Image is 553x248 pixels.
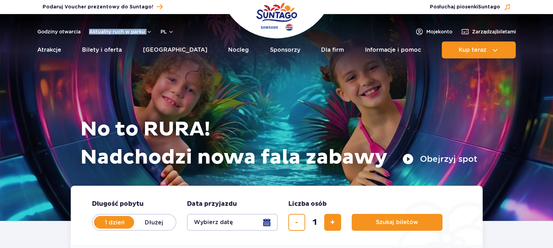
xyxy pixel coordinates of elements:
[442,42,516,58] button: Kup teraz
[37,28,81,35] a: Godziny otwarcia
[365,42,421,58] a: Informacje i pomoc
[288,200,327,208] span: Liczba osób
[187,214,278,231] button: Wybierz datę
[426,28,452,35] span: Moje konto
[43,2,163,12] a: Podaruj Voucher prezentowy do Suntago!
[430,4,511,11] button: Posłuchaj piosenkiSuntago
[92,200,144,208] span: Długość pobytu
[228,42,249,58] a: Nocleg
[43,4,153,11] span: Podaruj Voucher prezentowy do Suntago!
[459,47,486,53] span: Kup teraz
[324,214,341,231] button: dodaj bilet
[376,219,418,225] span: Szukaj biletów
[461,27,516,36] a: Zarządzajbiletami
[71,186,483,245] form: Planowanie wizyty w Park of Poland
[472,28,516,35] span: Zarządzaj biletami
[270,42,300,58] a: Sponsorzy
[321,42,344,58] a: Dla firm
[95,215,135,230] label: 1 dzień
[288,214,305,231] button: usuń bilet
[306,214,323,231] input: liczba biletów
[352,214,442,231] button: Szukaj biletów
[82,42,122,58] a: Bilety i oferta
[37,42,61,58] a: Atrakcje
[134,215,174,230] label: Dłużej
[143,42,207,58] a: [GEOGRAPHIC_DATA]
[478,5,500,9] span: Suntago
[80,115,477,172] h1: No to RURA! Nadchodzi nowa fala zabawy
[161,28,174,35] button: pl
[430,4,500,11] span: Posłuchaj piosenki
[187,200,237,208] span: Data przyjazdu
[415,27,452,36] a: Mojekonto
[89,29,152,34] button: Aktualny ruch w parku
[402,153,477,165] button: Obejrzyj spot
